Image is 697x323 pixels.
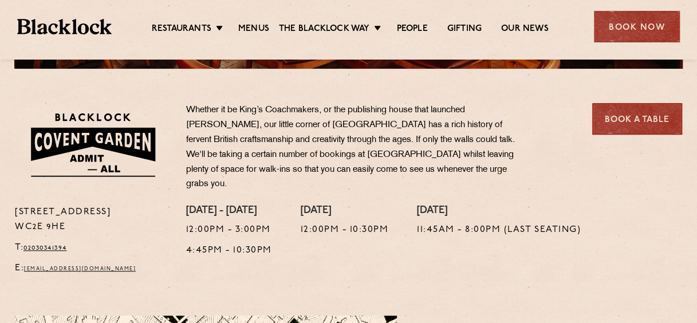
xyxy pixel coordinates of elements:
[238,23,269,36] a: Menus
[24,266,136,271] a: [EMAIL_ADDRESS][DOMAIN_NAME]
[594,11,680,42] div: Book Now
[15,241,169,255] p: T:
[301,223,389,238] p: 12:00pm - 10:30pm
[152,23,211,36] a: Restaurants
[15,103,169,186] img: BLA_1470_CoventGarden_Website_Solid.svg
[592,103,682,135] a: Book a Table
[417,205,581,218] h4: [DATE]
[396,23,427,36] a: People
[15,261,169,276] p: E:
[186,205,272,218] h4: [DATE] - [DATE]
[17,19,112,35] img: BL_Textured_Logo-footer-cropped.svg
[23,245,67,251] a: 02030341394
[186,243,272,258] p: 4:45pm - 10:30pm
[301,205,389,218] h4: [DATE]
[15,205,169,235] p: [STREET_ADDRESS] WC2E 9HE
[279,23,369,36] a: The Blacklock Way
[501,23,549,36] a: Our News
[186,103,524,192] p: Whether it be King’s Coachmakers, or the publishing house that launched [PERSON_NAME], our little...
[186,223,272,238] p: 12:00pm - 3:00pm
[447,23,482,36] a: Gifting
[417,223,581,238] p: 11:45am - 8:00pm (Last Seating)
